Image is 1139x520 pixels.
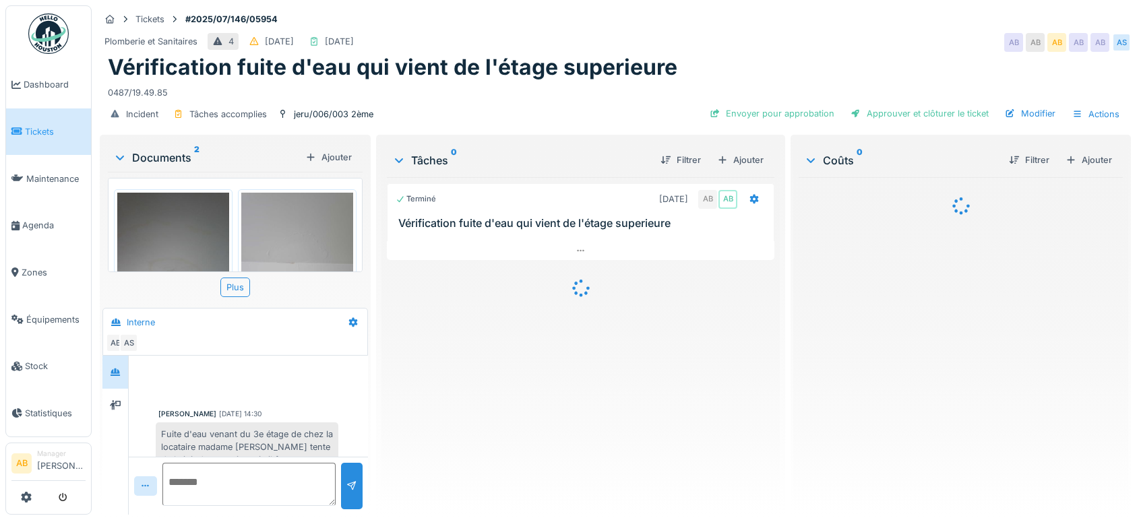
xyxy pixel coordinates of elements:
[6,249,91,296] a: Zones
[6,202,91,249] a: Agenda
[119,333,138,352] div: AS
[1090,33,1109,52] div: AB
[22,219,86,232] span: Agenda
[1069,33,1088,52] div: AB
[857,152,863,168] sup: 0
[113,150,300,166] div: Documents
[106,333,125,352] div: AB
[180,13,283,26] strong: #2025/07/146/05954
[698,190,717,209] div: AB
[22,266,86,279] span: Zones
[804,152,998,168] div: Coûts
[265,35,294,48] div: [DATE]
[108,81,1123,99] div: 0487/19.49.85
[6,390,91,437] a: Statistiques
[718,190,737,209] div: AB
[999,104,1061,123] div: Modifier
[396,193,436,205] div: Terminé
[219,409,261,419] div: [DATE] 14:30
[220,278,250,297] div: Plus
[25,407,86,420] span: Statistiques
[37,449,86,459] div: Manager
[135,13,164,26] div: Tickets
[11,449,86,481] a: AB Manager[PERSON_NAME]
[325,35,354,48] div: [DATE]
[294,108,373,121] div: jeru/006/003 2ème
[300,148,357,166] div: Ajouter
[189,108,267,121] div: Tâches accomplies
[1066,104,1126,124] div: Actions
[26,172,86,185] span: Maintenance
[1060,151,1117,169] div: Ajouter
[158,409,216,419] div: [PERSON_NAME]
[845,104,994,123] div: Approuver et clôturer le ticket
[1026,33,1045,52] div: AB
[6,296,91,343] a: Équipements
[712,151,769,169] div: Ajouter
[6,155,91,202] a: Maintenance
[25,125,86,138] span: Tickets
[11,453,32,474] li: AB
[194,150,199,166] sup: 2
[704,104,840,123] div: Envoyer pour approbation
[25,360,86,372] span: Stock
[108,55,677,80] h1: Vérification fuite d'eau qui vient de l'étage superieure
[26,313,86,326] span: Équipements
[117,193,229,342] img: plnl11amxr1ss445g15og0rthab1
[398,217,768,230] h3: Vérification fuite d'eau qui vient de l'étage superieure
[127,316,155,329] div: Interne
[451,152,457,168] sup: 0
[392,152,650,168] div: Tâches
[1112,33,1131,52] div: AS
[1004,33,1023,52] div: AB
[104,35,197,48] div: Plomberie et Sanitaires
[659,193,688,205] div: [DATE]
[6,61,91,108] a: Dashboard
[228,35,234,48] div: 4
[156,422,338,511] div: Fuite d'eau venant du 3e étage de chez la locataire madame [PERSON_NAME] tente de la joindre en v...
[37,449,86,478] li: [PERSON_NAME]
[1047,33,1066,52] div: AB
[1004,151,1055,169] div: Filtrer
[28,13,69,54] img: Badge_color-CXgf-gQk.svg
[6,108,91,156] a: Tickets
[655,151,706,169] div: Filtrer
[24,78,86,91] span: Dashboard
[241,193,353,342] img: 6ik157g1dcuri99eo0ye07g65clj
[6,343,91,390] a: Stock
[126,108,158,121] div: Incident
